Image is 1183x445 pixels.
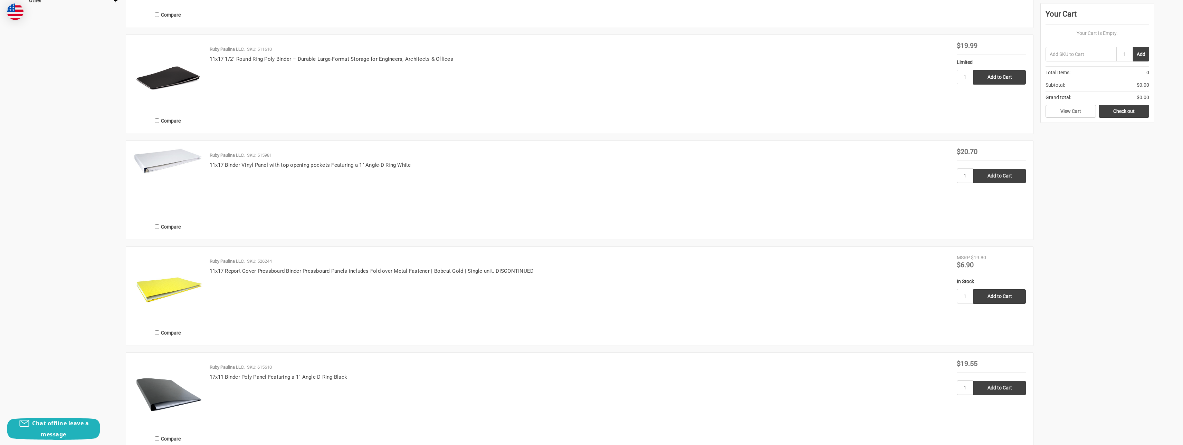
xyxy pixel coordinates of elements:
[1046,8,1149,25] div: Your Cart
[133,148,202,174] img: 11x17 Binder Vinyl Panel with top opening pockets Featuring a 1" Angle-D Ring White
[957,59,1026,66] div: Limited
[133,115,202,126] label: Compare
[957,278,1026,285] div: In Stock
[133,221,202,232] label: Compare
[155,330,159,335] input: Compare
[1046,105,1096,118] a: View Cart
[155,12,159,17] input: Compare
[155,436,159,441] input: Compare
[1137,81,1149,89] span: $0.00
[210,258,245,265] p: Ruby Paulina LLC.
[210,364,245,371] p: Ruby Paulina LLC.
[133,9,202,20] label: Compare
[210,46,245,53] p: Ruby Paulina LLC.
[210,374,347,380] a: 17x11 Binder Poly Panel Featuring a 1" Angle-D Ring Black
[210,56,453,62] a: 11x17 1/2" Round Ring Poly Binder – Durable Large-Format Storage for Engineers, Architects & Offices
[247,46,272,53] p: SKU: 511610
[1099,105,1149,118] a: Check out
[957,359,977,368] span: $19.55
[973,381,1026,395] input: Add to Cart
[1046,81,1065,89] span: Subtotal:
[1046,69,1070,76] span: Total Items:
[210,268,534,274] a: 11x17 Report Cover Pressboard Binder Pressboard Panels includes Fold-over Metal Fastener | Bobcat...
[957,41,977,50] span: $19.99
[973,169,1026,183] input: Add to Cart
[7,3,23,20] img: duty and tax information for United States
[133,360,202,429] img: 17x11 Binder Poly Panel Featuring a 1" Angle-D Ring Black
[210,152,245,159] p: Ruby Paulina LLC.
[1133,47,1149,61] button: Add
[155,118,159,123] input: Compare
[973,70,1026,85] input: Add to Cart
[133,148,202,217] a: 11x17 Binder Vinyl Panel with top opening pockets Featuring a 1" Angle-D Ring White
[133,327,202,338] label: Compare
[1046,47,1116,61] input: Add SKU to Cart
[1146,69,1149,76] span: 0
[32,419,89,438] span: Chat offline leave a message
[7,418,100,440] button: Chat offline leave a message
[957,261,974,269] span: $6.90
[133,254,202,323] img: 11x17 Report Cover Pressboard Binder Pressboard Panels includes Fold-over Metal Fastener | Bobcat...
[247,152,272,159] p: SKU: 515981
[155,224,159,229] input: Compare
[1126,426,1183,445] iframe: Google Customer Reviews
[133,433,202,444] label: Compare
[957,254,970,261] div: MSRP
[971,255,986,260] span: $19.80
[1137,94,1149,101] span: $0.00
[1046,94,1071,101] span: Grand total:
[133,42,202,111] img: 11x17 1/2" Round Ring Poly Binder – Durable Large-Format Storage for Engineers, Architects & Offices
[957,147,977,156] span: $20.70
[247,364,272,371] p: SKU: 615610
[1046,30,1149,37] p: Your Cart Is Empty.
[210,162,411,168] a: 11x17 Binder Vinyl Panel with top opening pockets Featuring a 1" Angle-D Ring White
[973,289,1026,304] input: Add to Cart
[247,258,272,265] p: SKU: 526244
